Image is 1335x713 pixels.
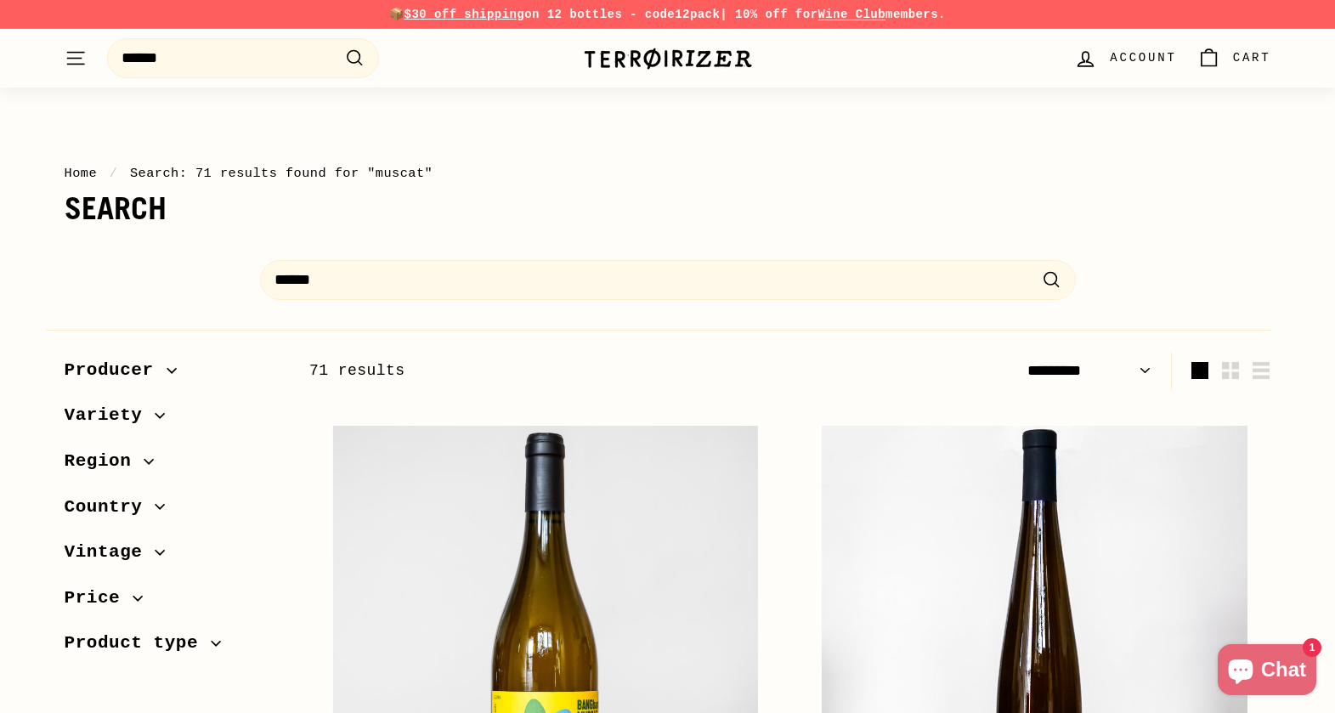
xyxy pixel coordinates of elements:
button: Country [65,489,282,535]
span: Product type [65,629,212,658]
span: Cart [1233,48,1271,67]
button: Price [65,580,282,625]
button: Region [65,443,282,489]
span: Price [65,584,133,613]
div: 71 results [309,359,790,383]
nav: breadcrumbs [65,163,1271,184]
span: Region [65,447,144,476]
p: 📦 on 12 bottles - code | 10% off for members. [65,5,1271,24]
a: Account [1064,33,1186,83]
span: Producer [65,356,167,385]
span: Country [65,493,156,522]
a: Cart [1187,33,1281,83]
a: Home [65,166,98,181]
button: Producer [65,352,282,398]
h1: Search [65,192,1271,226]
button: Vintage [65,534,282,580]
button: Variety [65,397,282,443]
strong: 12pack [675,8,720,21]
span: Search: 71 results found for "muscat" [130,166,433,181]
inbox-online-store-chat: Shopify online store chat [1213,644,1321,699]
span: $30 off shipping [404,8,525,21]
a: Wine Club [817,8,885,21]
span: Vintage [65,538,156,567]
span: / [105,166,122,181]
span: Account [1110,48,1176,67]
button: Product type [65,625,282,671]
span: Variety [65,401,156,430]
